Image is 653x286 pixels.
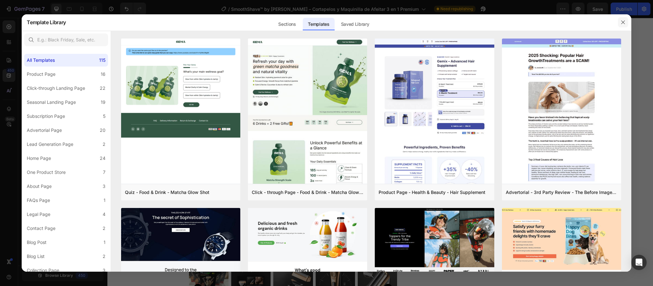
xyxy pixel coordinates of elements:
p: 3€ DE DESCUENTO AL PAGAR CON TARGETA O PAYPAL [323,133,456,151]
div: 2 [103,225,105,232]
div: Open Intercom Messenger [631,255,647,270]
button: <p>3€ DE DESCUENTO AL PAGAR CON TARGETA O PAYPAL &nbsp;</p> [315,129,464,155]
div: 1 [104,239,105,246]
div: 3 [103,267,105,274]
div: Home Page [27,154,51,162]
div: Templates [303,18,334,31]
div: 1 [104,197,105,204]
div: 24 [100,154,105,162]
div: Collection Page [27,267,59,274]
div: Click - through Page - Food & Drink - Matcha Glow Shot [252,189,363,196]
div: Quiz - Food & Drink - Matcha Glow Shot [125,189,209,196]
div: Advertorial - 3rd Party Review - The Before Image - Hair Supplement [506,189,617,196]
button: Carousel Back Arrow [87,266,94,274]
h1: SmoothShave™ by [PERSON_NAME] – Cortapelos y Maquinilla de Afeitar 3 en 1 Premium [325,39,464,109]
div: Subscription Page [27,112,65,120]
div: Rich Text Editor. Editing area: main [360,111,411,118]
div: Product Page [27,70,55,78]
div: Saved Library [336,18,374,31]
div: 20 [100,126,105,134]
div: Lead Generation Page [27,140,73,148]
div: 7 [103,168,105,176]
p: 1230 reseñas verificadas! [360,112,410,117]
div: 16 [101,70,105,78]
div: 2 [103,253,105,260]
input: E.g.: Black Friday, Sale, etc. [24,33,108,46]
img: quiz-1.png [121,39,240,138]
div: Advertorial Page [27,126,62,134]
div: 5 [103,112,105,120]
div: Product Page - Health & Beauty - Hair Supplement [379,189,485,196]
div: All Templates [27,56,55,64]
h2: Template Library [27,14,66,31]
button: Carousel Next Arrow [277,266,285,274]
div: Blog Post [27,239,47,246]
div: 115 [99,56,105,64]
div: PAGAR CON TARGETA O PAYPAL [350,168,430,177]
div: Sections [273,18,301,31]
div: 19 [101,98,105,106]
div: About Page [27,182,52,190]
div: 3 [103,182,105,190]
div: Contact Page [27,225,55,232]
img: Cortapelo recargable 3 en 1 - additional image 6 [82,39,290,247]
span: Publish the page to see the content. [315,203,464,209]
div: Click-through Landing Page [27,84,85,92]
button: PAGAR CON TARGETA O PAYPAL [315,164,464,181]
div: Seasonal Landing Page [27,98,76,106]
div: FAQs Page [27,197,50,204]
span: Custom code [315,194,464,202]
div: Blog List [27,253,45,260]
div: 2 [103,140,105,148]
div: One Product Store [27,168,66,176]
div: 4 [103,211,105,218]
div: 22 [100,84,105,92]
div: Legal Page [27,211,50,218]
